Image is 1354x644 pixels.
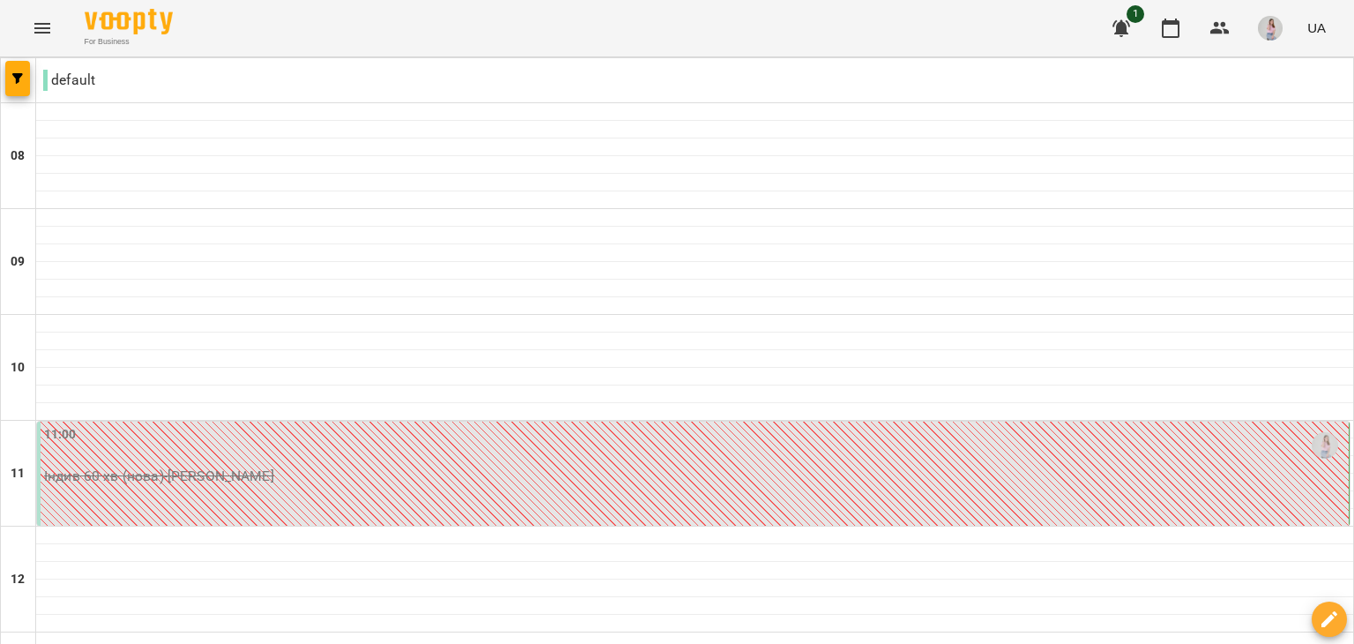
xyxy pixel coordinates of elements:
img: 5a3acf09a0f7ca778c7c1822df7761ae.png [1258,16,1283,41]
button: UA [1300,11,1333,44]
span: For Business [85,36,173,48]
h6: 08 [11,146,25,166]
span: UA [1307,19,1326,37]
label: 11:00 [44,425,77,445]
h6: 10 [11,358,25,378]
span: 1 [1127,5,1144,23]
h6: 12 [11,570,25,589]
p: Індив 60 хв (нова) - [PERSON_NAME] [44,466,1345,487]
button: Menu [21,7,63,49]
h6: 09 [11,252,25,272]
img: Марчак Катерина Василівна [1312,432,1338,459]
p: default [43,70,95,91]
img: Voopty Logo [85,9,173,34]
h6: 11 [11,464,25,483]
